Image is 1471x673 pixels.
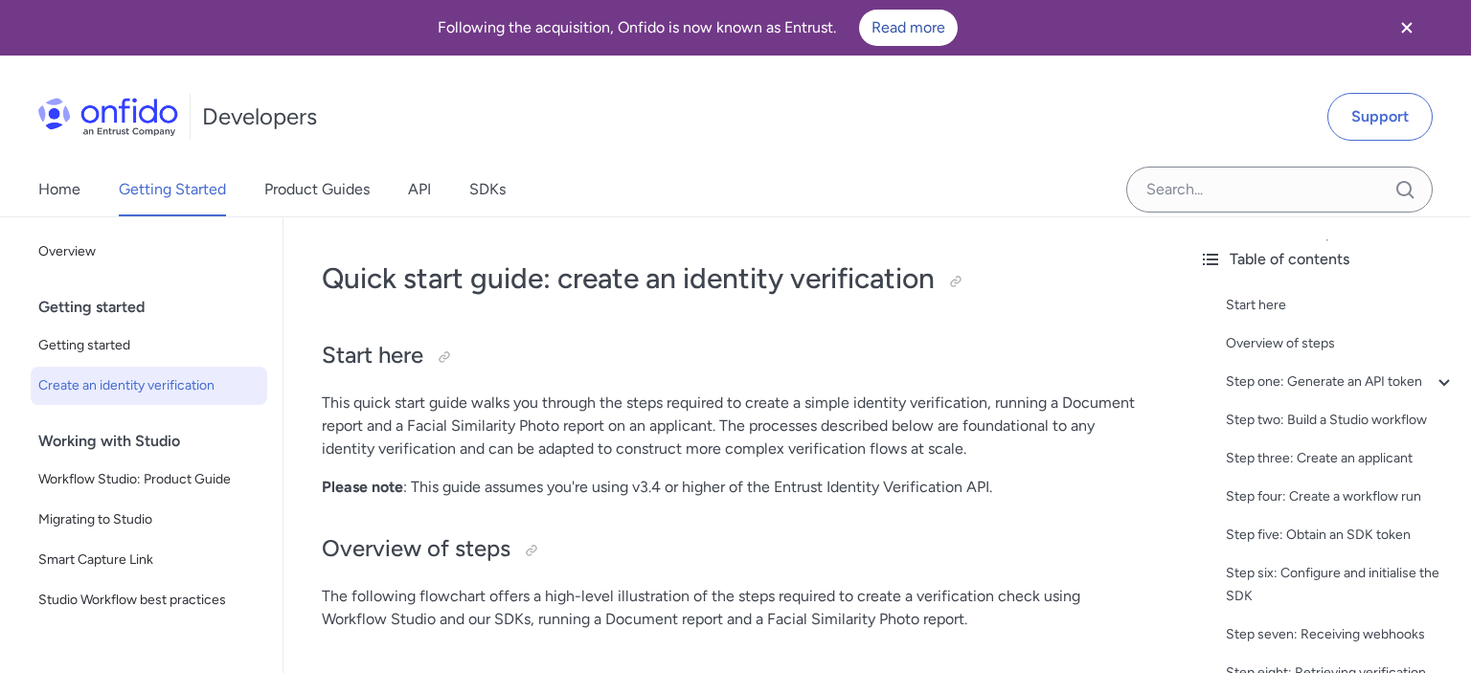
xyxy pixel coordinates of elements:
[322,392,1145,460] p: This quick start guide walks you through the steps required to create a simple identity verificat...
[469,163,506,216] a: SDKs
[1327,93,1433,141] a: Support
[1226,623,1456,646] a: Step seven: Receiving webhooks
[1371,4,1442,52] button: Close banner
[1395,16,1418,39] svg: Close banner
[38,98,178,136] img: Onfido Logo
[1226,332,1456,355] a: Overview of steps
[31,326,267,365] a: Getting started
[408,163,431,216] a: API
[1226,524,1456,547] a: Step five: Obtain an SDK token
[38,508,260,531] span: Migrating to Studio
[31,581,267,619] a: Studio Workflow best practices
[38,288,275,326] div: Getting started
[264,163,370,216] a: Product Guides
[31,541,267,579] a: Smart Capture Link
[38,549,260,572] span: Smart Capture Link
[31,501,267,539] a: Migrating to Studio
[322,533,1145,566] h2: Overview of steps
[1226,409,1456,432] a: Step two: Build a Studio workflow
[31,233,267,271] a: Overview
[859,10,958,46] a: Read more
[31,367,267,405] a: Create an identity verification
[1199,248,1456,271] div: Table of contents
[1226,370,1456,393] a: Step one: Generate an API token
[1226,485,1456,508] a: Step four: Create a workflow run
[38,163,80,216] a: Home
[119,163,226,216] a: Getting Started
[1226,447,1456,470] a: Step three: Create an applicant
[38,374,260,397] span: Create an identity verification
[38,334,260,357] span: Getting started
[38,468,260,491] span: Workflow Studio: Product Guide
[1226,562,1456,608] a: Step six: Configure and initialise the SDK
[322,585,1145,631] p: The following flowchart offers a high-level illustration of the steps required to create a verifi...
[1226,294,1456,317] a: Start here
[322,478,403,496] strong: Please note
[322,340,1145,372] h2: Start here
[322,259,1145,298] h1: Quick start guide: create an identity verification
[202,101,317,132] h1: Developers
[23,10,1371,46] div: Following the acquisition, Onfido is now known as Entrust.
[38,589,260,612] span: Studio Workflow best practices
[31,460,267,499] a: Workflow Studio: Product Guide
[38,240,260,263] span: Overview
[1126,167,1433,213] input: Onfido search input field
[38,422,275,460] div: Working with Studio
[322,476,1145,499] p: : This guide assumes you're using v3.4 or higher of the Entrust Identity Verification API.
